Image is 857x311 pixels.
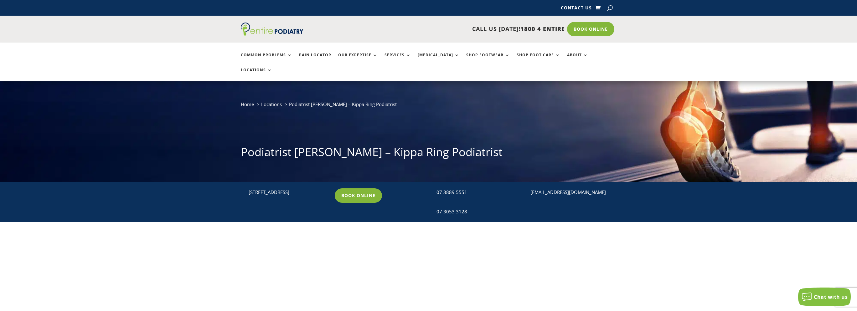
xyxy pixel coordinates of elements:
span: Podiatrist [PERSON_NAME] – Kippa Ring Podiatrist [289,101,397,107]
div: 07 3053 3128 [436,208,517,216]
nav: breadcrumb [241,100,617,113]
a: Contact Us [561,6,592,13]
a: Shop Footwear [466,53,510,66]
div: [STREET_ADDRESS] [249,188,329,196]
a: Entire Podiatry [241,31,303,37]
a: About [567,53,588,66]
button: Chat with us [798,288,851,306]
a: Shop Foot Care [517,53,560,66]
p: CALL US [DATE]! [328,25,565,33]
span: 1800 4 ENTIRE [520,25,565,33]
a: Locations [241,68,272,81]
a: [MEDICAL_DATA] [418,53,459,66]
span: Chat with us [814,293,848,300]
img: logo (1) [241,23,303,36]
div: 07 3889 5551 [436,188,517,196]
a: Common Problems [241,53,292,66]
a: [EMAIL_ADDRESS][DOMAIN_NAME] [530,189,606,195]
h1: Podiatrist [PERSON_NAME] – Kippa Ring Podiatrist [241,144,617,163]
a: Pain Locator [299,53,331,66]
a: Locations [261,101,282,107]
a: Book Online [567,22,614,36]
a: Our Expertise [338,53,378,66]
a: Services [385,53,411,66]
a: Book Online [335,188,382,203]
a: Home [241,101,254,107]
